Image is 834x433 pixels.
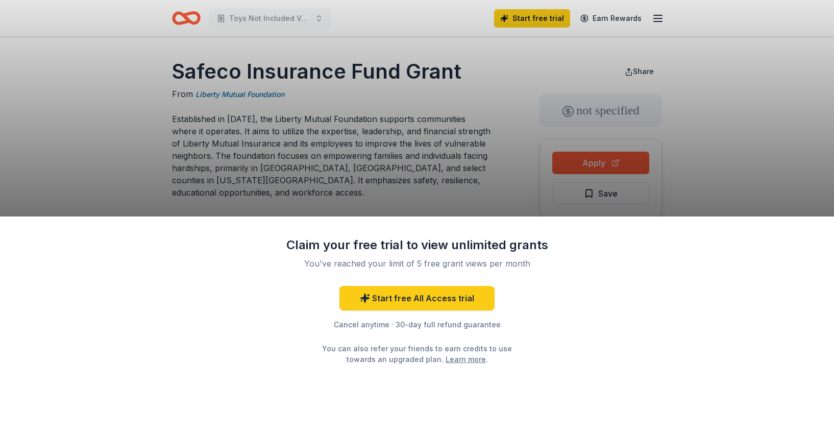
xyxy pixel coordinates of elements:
div: Claim your free trial to view unlimited grants [284,237,550,253]
div: You can also refer your friends to earn credits to use towards an upgraded plan. . [313,343,521,365]
a: Start free All Access trial [339,286,495,310]
div: You've reached your limit of 5 free grant views per month [297,257,537,270]
div: Cancel anytime · 30-day full refund guarantee [284,319,550,331]
a: Learn more [446,354,486,365]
